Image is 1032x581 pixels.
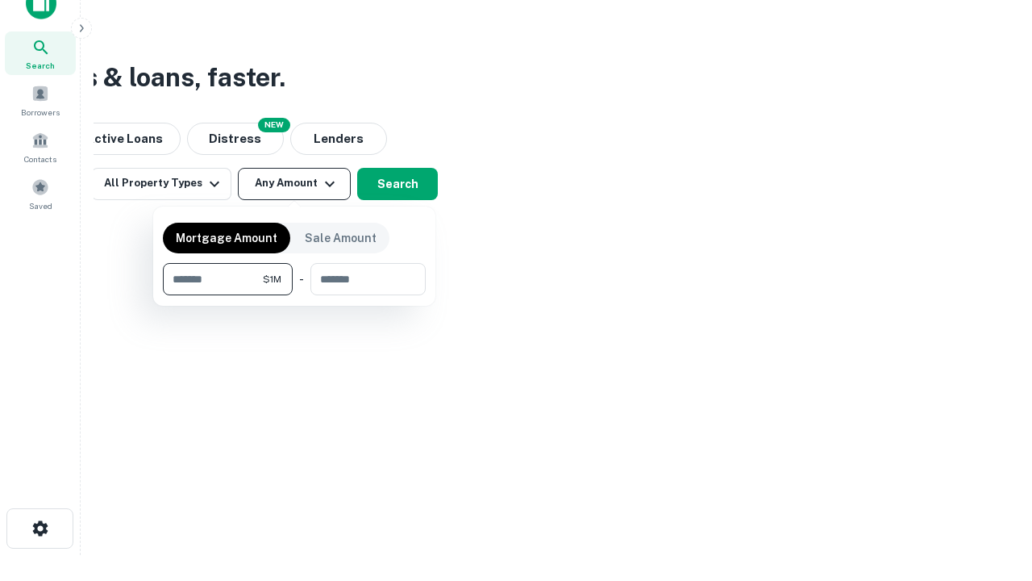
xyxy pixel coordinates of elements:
[299,263,304,295] div: -
[176,229,277,247] p: Mortgage Amount
[263,272,281,286] span: $1M
[951,452,1032,529] iframe: Chat Widget
[305,229,377,247] p: Sale Amount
